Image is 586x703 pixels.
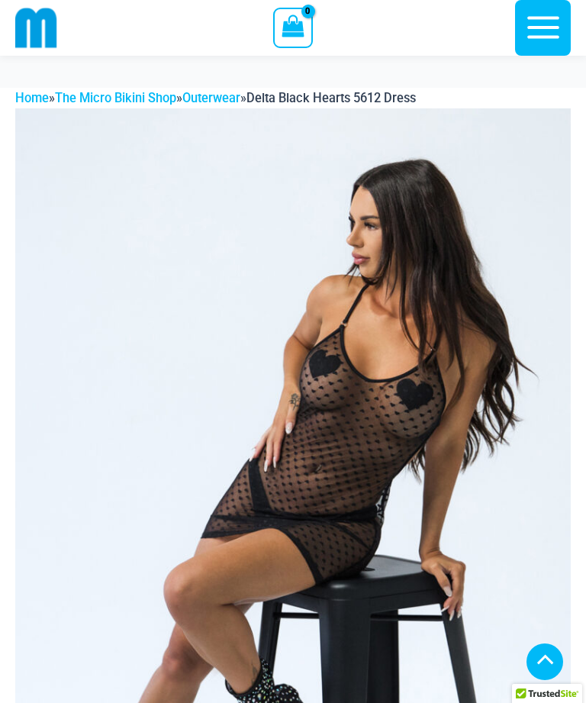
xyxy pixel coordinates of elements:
[55,91,176,105] a: The Micro Bikini Shop
[15,7,57,49] img: cropped mm emblem
[273,8,312,47] a: View Shopping Cart, empty
[15,91,416,105] span: » » »
[182,91,240,105] a: Outerwear
[246,91,416,105] span: Delta Black Hearts 5612 Dress
[15,91,49,105] a: Home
